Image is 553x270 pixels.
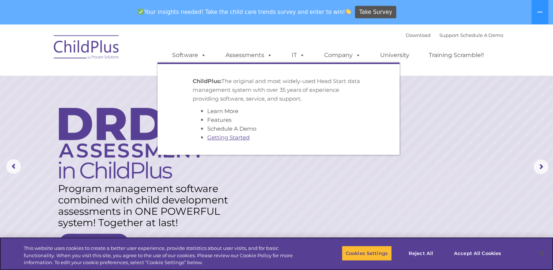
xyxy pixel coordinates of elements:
[342,245,392,261] button: Cookies Settings
[138,9,144,14] img: ✅
[24,245,304,266] div: This website uses cookies to create a better user experience, provide statistics about user visit...
[50,30,123,67] img: ChildPlus by Procare Solutions
[439,32,459,38] a: Support
[421,48,491,63] a: Training Scramble!!
[207,116,231,123] a: Features
[533,245,549,261] button: Close
[165,48,213,63] a: Software
[207,108,238,115] a: Learn More
[207,134,250,141] a: Getting Started
[207,125,256,132] a: Schedule A Demo
[345,9,351,14] img: 👏
[218,48,280,63] a: Assessments
[59,108,204,179] img: DRDP Assessment in ChildPlus
[193,78,221,85] strong: ChildPlus:
[58,183,235,228] rs-layer: Program management software combined with child development assessments in ONE POWERFUL system! T...
[317,48,368,63] a: Company
[450,245,505,261] button: Accept All Cookies
[373,48,417,63] a: University
[59,234,129,252] a: Learn More
[406,32,431,38] a: Download
[135,5,354,19] span: Your insights needed! Take the child care trends survey and enter to win!
[359,6,392,19] span: Take Survey
[102,78,133,84] span: Phone number
[406,32,503,38] font: |
[284,48,312,63] a: IT
[102,48,124,54] span: Last name
[193,77,364,103] p: The original and most widely-used Head Start data management system with over 35 years of experie...
[460,32,503,38] a: Schedule A Demo
[398,245,444,261] button: Reject All
[355,6,396,19] a: Take Survey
